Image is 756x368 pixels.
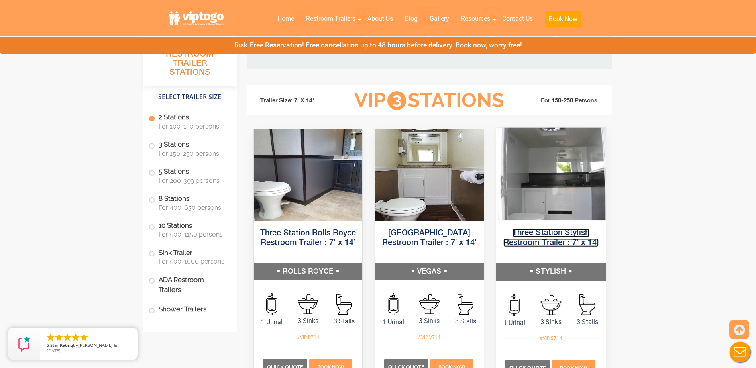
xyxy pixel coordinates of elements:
img: Review Rating [16,336,32,352]
label: 10 Stations [149,217,231,242]
button: Live Chat [724,336,756,368]
li:  [63,333,72,342]
h5: ROLLS ROYCE [254,263,363,280]
img: an icon of urinal [266,293,277,315]
a: Three Station Stylish Restroom Trailer : 7′ x 14′ [503,229,599,247]
span: Star Rating [50,342,73,348]
a: Book Now [539,10,587,32]
h3: VIP Stations [342,90,516,112]
img: an icon of urinal [509,293,520,316]
span: [DATE] [47,348,61,354]
label: ADA Restroom Trailers [149,271,231,298]
label: 5 Stations [149,163,231,188]
span: 3 Sinks [411,316,448,326]
span: For 200-399 persons [159,177,227,184]
span: 3 Stalls [569,317,606,327]
span: 1 Urinal [496,318,532,327]
label: 2 Stations [149,109,231,134]
img: an icon of stall [579,294,595,315]
img: Side view of three station restroom trailer with three separate doors with signs [496,127,605,220]
img: an icon of sink [540,294,561,315]
div: #VIP V714 [415,332,443,343]
img: Side view of three station restroom trailer with three separate doors with signs [375,129,484,221]
li:  [79,333,89,342]
label: Shower Trailers [149,301,231,318]
span: 3 Sinks [532,317,569,327]
a: Gallery [424,10,455,27]
a: Contact Us [496,10,539,27]
span: 1 Urinal [375,317,411,327]
button: Book Now [545,11,581,27]
li: Trailer Size: 7' X 14' [253,89,342,113]
a: [GEOGRAPHIC_DATA] Restroom Trailer : 7′ x 14′ [382,229,477,247]
span: For 500-1150 persons [159,231,227,238]
img: an icon of sink [298,294,318,314]
label: Sink Trailer [149,244,231,269]
span: 3 Sinks [290,316,326,326]
span: For 150-250 persons [159,150,227,157]
h4: Select Trailer Size [143,90,237,105]
span: 3 [387,91,406,110]
div: #VIP S714 [537,333,565,343]
span: [PERSON_NAME] &. [78,342,118,348]
img: an icon of stall [458,294,473,315]
li:  [46,333,55,342]
label: 3 Stations [149,136,231,161]
a: Blog [399,10,424,27]
a: Resources [455,10,496,27]
span: 3 Stalls [448,317,484,326]
h5: VEGAS [375,263,484,280]
span: 1 Urinal [254,317,290,327]
span: 5 [47,342,49,348]
li:  [54,333,64,342]
div: #VIP R714 [294,332,322,343]
span: For 400-650 persons [159,204,227,211]
span: For 100-150 persons [159,123,227,130]
img: an icon of stall [336,294,352,315]
li:  [71,333,81,342]
span: by [47,343,132,348]
a: About Us [361,10,399,27]
span: 3 Stalls [326,317,362,326]
h3: All Portable Restroom Trailer Stations [143,38,237,86]
img: an icon of sink [419,294,440,314]
a: Three Station Rolls Royce Restroom Trailer : 7′ x 14′ [260,229,356,247]
label: 8 Stations [149,190,231,215]
a: Home [271,10,300,27]
img: an icon of urinal [388,293,399,315]
li: For 150-250 Persons [517,96,606,106]
img: Side view of three station restroom trailer with three separate doors with signs [254,129,363,221]
span: For 500-1000 persons [159,258,227,265]
h5: STYLISH [496,263,605,280]
a: Restroom Trailers [300,10,361,27]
